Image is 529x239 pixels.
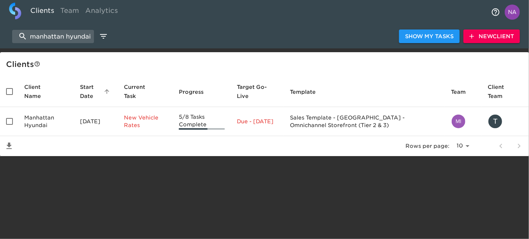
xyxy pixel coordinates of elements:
[74,107,118,136] td: [DATE]
[82,3,121,21] a: Analytics
[27,3,57,21] a: Clients
[487,3,505,21] button: notifications
[505,5,520,20] img: Profile
[34,61,40,67] svg: This is a list of all of your clients and clients shared with you
[6,58,526,70] div: Client s
[97,30,110,43] button: edit
[57,3,82,21] a: Team
[488,82,523,101] span: Client Team
[399,29,460,43] button: Show My Tasks
[124,114,167,129] p: New Vehicle Rates
[9,3,21,19] img: logo
[237,118,278,125] p: Due - [DATE]
[179,87,213,96] span: Progress
[12,30,94,43] input: search
[237,82,278,101] span: Target Go-Live
[237,82,268,101] span: Calculated based on the start date and the duration of all Tasks contained in this Hub.
[451,114,476,129] div: mia.fisher@cdk.com
[451,87,476,96] span: Team
[452,140,472,152] select: rows per page
[470,32,514,41] span: New Client
[18,107,74,136] td: Manhattan Hyundai
[405,142,449,150] p: Rows per page:
[488,114,503,129] div: T
[124,82,167,101] span: Current Task
[173,107,231,136] td: 5/8 Tasks Complete
[452,115,465,128] img: mia.fisher@cdk.com
[284,107,444,136] td: Sales Template - [GEOGRAPHIC_DATA] - Omnichannel Storefront (Tier 2 & 3)
[405,32,454,41] span: Show My Tasks
[124,82,157,101] span: This is the next Task in this Hub that should be completed
[24,82,68,101] span: Client Name
[463,29,520,43] button: NewClient
[80,82,112,101] span: Start Date
[488,114,523,129] div: tthorn@mymanhattanhyundai.com
[290,87,326,96] span: Template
